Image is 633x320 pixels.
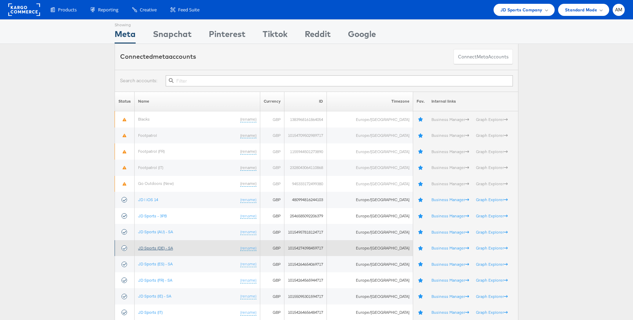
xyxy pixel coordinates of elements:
[284,128,327,144] td: 10154709502989717
[138,293,171,299] a: JD Sports (IE) - SA
[260,160,284,176] td: GBP
[240,293,256,299] a: (rename)
[327,272,413,289] td: Europe/[GEOGRAPHIC_DATA]
[138,245,173,251] a: JD Sports (DE) - SA
[153,28,192,44] div: Snapchat
[477,54,488,60] span: meta
[240,116,256,122] a: (rename)
[284,224,327,240] td: 10154957818124717
[431,133,469,138] a: Business Manager
[240,149,256,154] a: (rename)
[476,245,508,251] a: Graph Explorer
[166,75,513,86] input: Filter
[138,149,165,154] a: Footpatrol (FR)
[476,149,508,154] a: Graph Explorer
[500,6,543,13] span: JD Sports Company
[260,92,284,111] th: Currency
[178,7,199,13] span: Feed Suite
[240,133,256,139] a: (rename)
[305,28,331,44] div: Reddit
[240,181,256,187] a: (rename)
[476,294,508,299] a: Graph Explorer
[115,20,136,28] div: Showing
[260,288,284,304] td: GBP
[431,117,469,122] a: Business Manager
[140,7,157,13] span: Creative
[327,208,413,224] td: Europe/[GEOGRAPHIC_DATA]
[260,272,284,289] td: GBP
[431,165,469,170] a: Business Manager
[565,6,597,13] span: Standard Mode
[138,213,167,218] a: JD Sports - 3PB
[476,197,508,202] a: Graph Explorer
[240,245,256,251] a: (rename)
[240,310,256,316] a: (rename)
[327,111,413,128] td: Europe/[GEOGRAPHIC_DATA]
[240,165,256,171] a: (rename)
[138,229,173,234] a: JD Sports (AU) - SA
[284,288,327,304] td: 10155095301594717
[431,197,469,202] a: Business Manager
[260,224,284,240] td: GBP
[615,8,623,12] span: AM
[284,208,327,224] td: 2546585092206379
[476,117,508,122] a: Graph Explorer
[327,143,413,160] td: Europe/[GEOGRAPHIC_DATA]
[115,92,135,111] th: Status
[284,192,327,208] td: 480994816244103
[240,261,256,267] a: (rename)
[284,176,327,192] td: 945333172499380
[135,92,260,111] th: Name
[240,213,256,219] a: (rename)
[431,229,469,235] a: Business Manager
[327,128,413,144] td: Europe/[GEOGRAPHIC_DATA]
[240,229,256,235] a: (rename)
[260,176,284,192] td: GBP
[431,277,469,283] a: Business Manager
[284,111,327,128] td: 1383968161864054
[209,28,245,44] div: Pinterest
[138,181,174,186] a: Go Outdoors (New)
[240,197,256,203] a: (rename)
[260,256,284,272] td: GBP
[138,116,150,122] a: Blacks
[431,245,469,251] a: Business Manager
[98,7,118,13] span: Reporting
[138,197,158,202] a: JD | iOS 14
[476,310,508,315] a: Graph Explorer
[115,28,136,44] div: Meta
[327,240,413,256] td: Europe/[GEOGRAPHIC_DATA]
[348,28,376,44] div: Google
[260,192,284,208] td: GBP
[263,28,288,44] div: Tiktok
[431,181,469,186] a: Business Manager
[260,111,284,128] td: GBP
[476,213,508,218] a: Graph Explorer
[284,240,327,256] td: 10154274398459717
[327,92,413,111] th: Timezone
[260,240,284,256] td: GBP
[260,128,284,144] td: GBP
[431,310,469,315] a: Business Manager
[138,165,163,170] a: Footpatrol (IT)
[138,133,157,138] a: Footpatrol
[431,262,469,267] a: Business Manager
[327,256,413,272] td: Europe/[GEOGRAPHIC_DATA]
[476,133,508,138] a: Graph Explorer
[138,277,172,283] a: JD Sports (FR) - SA
[327,224,413,240] td: Europe/[GEOGRAPHIC_DATA]
[284,160,327,176] td: 2328043064110868
[327,160,413,176] td: Europe/[GEOGRAPHIC_DATA]
[431,149,469,154] a: Business Manager
[476,181,508,186] a: Graph Explorer
[476,262,508,267] a: Graph Explorer
[476,229,508,235] a: Graph Explorer
[454,49,513,65] button: ConnectmetaAccounts
[327,192,413,208] td: Europe/[GEOGRAPHIC_DATA]
[58,7,77,13] span: Products
[120,52,196,61] div: Connected accounts
[284,272,327,289] td: 10154264565944717
[284,256,327,272] td: 10154264654069717
[476,277,508,283] a: Graph Explorer
[327,176,413,192] td: Europe/[GEOGRAPHIC_DATA]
